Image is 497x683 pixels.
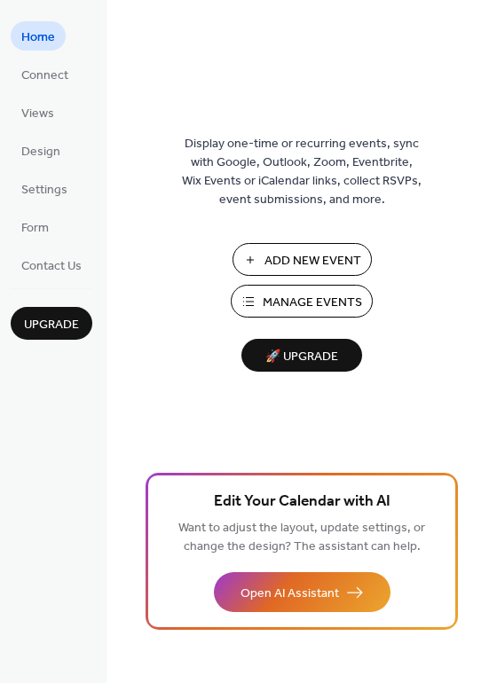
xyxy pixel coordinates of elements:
[264,252,361,271] span: Add New Event
[11,21,66,51] a: Home
[11,98,65,127] a: Views
[21,143,60,161] span: Design
[11,307,92,340] button: Upgrade
[241,339,362,372] button: 🚀 Upgrade
[263,294,362,312] span: Manage Events
[21,181,67,200] span: Settings
[11,59,79,89] a: Connect
[21,67,68,85] span: Connect
[21,257,82,276] span: Contact Us
[21,219,49,238] span: Form
[241,585,339,603] span: Open AI Assistant
[24,316,79,334] span: Upgrade
[231,285,373,318] button: Manage Events
[11,136,71,165] a: Design
[182,135,422,209] span: Display one-time or recurring events, sync with Google, Outlook, Zoom, Eventbrite, Wix Events or ...
[21,105,54,123] span: Views
[11,174,78,203] a: Settings
[233,243,372,276] button: Add New Event
[178,516,425,559] span: Want to adjust the layout, update settings, or change the design? The assistant can help.
[11,250,92,279] a: Contact Us
[11,212,59,241] a: Form
[214,572,390,612] button: Open AI Assistant
[21,28,55,47] span: Home
[214,490,390,514] span: Edit Your Calendar with AI
[252,345,351,369] span: 🚀 Upgrade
